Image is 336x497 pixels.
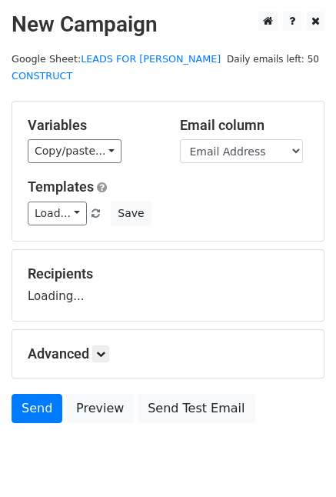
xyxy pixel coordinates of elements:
[28,345,308,362] h5: Advanced
[138,394,254,423] a: Send Test Email
[28,265,308,282] h5: Recipients
[28,139,121,163] a: Copy/paste...
[28,265,308,305] div: Loading...
[12,53,221,82] a: LEADS FOR [PERSON_NAME] CONSTRUCT
[221,51,324,68] span: Daily emails left: 50
[12,394,62,423] a: Send
[66,394,134,423] a: Preview
[28,178,94,195] a: Templates
[111,202,151,225] button: Save
[221,53,324,65] a: Daily emails left: 50
[28,202,87,225] a: Load...
[180,117,309,134] h5: Email column
[12,53,221,82] small: Google Sheet:
[28,117,157,134] h5: Variables
[12,12,324,38] h2: New Campaign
